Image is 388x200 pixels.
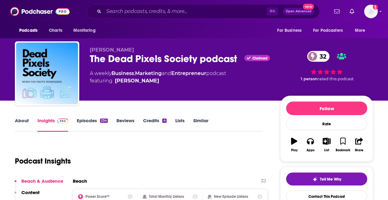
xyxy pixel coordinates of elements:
[318,77,354,81] span: rated this podcast
[332,6,342,17] a: Show notifications dropdown
[267,7,278,15] span: ⌘ K
[37,118,68,132] a: InsightsPodchaser Pro
[286,102,367,115] button: Follow
[336,148,350,152] div: Bookmark
[303,4,314,10] span: New
[143,118,166,132] a: Credits4
[16,43,78,104] img: The Dead Pixels Society podcast
[149,194,184,199] h2: Total Monthly Listens
[73,26,95,35] span: Monitoring
[286,173,367,185] button: tell me why sparkleTell Me Why
[135,70,162,76] a: Marketing
[335,134,351,156] button: Bookmark
[351,134,367,156] button: Share
[21,178,63,184] p: Reach & Audience
[355,148,363,152] div: Share
[313,51,329,62] span: 32
[291,148,298,152] div: Play
[85,194,110,199] h2: Power Score™
[45,25,66,36] a: Charts
[320,177,341,182] span: Tell Me Why
[319,134,335,156] button: List
[286,10,312,13] span: Open Advanced
[49,26,62,35] span: Charts
[313,26,343,35] span: For Podcasters
[286,118,367,130] div: Rate
[15,25,46,36] button: open menu
[90,70,226,85] div: A weekly podcast
[175,118,185,132] a: Lists
[90,77,226,85] span: featuring
[252,57,268,60] span: Claimed
[364,5,378,18] span: Logged in as JamesRod2024
[286,134,302,156] button: Play
[57,119,68,123] img: Podchaser Pro
[104,6,267,16] input: Search podcasts, credits, & more...
[214,194,248,199] h2: New Episode Listens
[364,5,378,18] img: User Profile
[307,148,315,152] div: Apps
[193,118,208,132] a: Similar
[111,70,134,76] a: Business
[273,25,309,36] button: open menu
[10,6,70,17] img: Podchaser - Follow, Share and Rate Podcasts
[277,26,302,35] span: For Business
[116,118,134,132] a: Reviews
[364,5,378,18] button: Show profile menu
[309,25,352,36] button: open menu
[373,5,378,10] svg: Add a profile image
[21,190,40,195] p: Content
[307,51,329,62] a: 32
[100,119,108,123] div: 234
[171,70,206,76] a: Entrepreneur
[312,177,317,182] img: tell me why sparkle
[87,4,320,19] div: Search podcasts, credits, & more...
[324,148,329,152] div: List
[355,26,365,35] span: More
[347,6,357,17] a: Show notifications dropdown
[301,77,318,81] span: 1 person
[90,47,134,53] span: [PERSON_NAME]
[19,26,37,35] span: Podcasts
[15,156,71,166] h1: Podcast Insights
[280,47,373,85] div: 32 1 personrated this podcast
[115,77,159,85] a: Gary Pageau
[69,25,103,36] button: open menu
[15,118,29,132] a: About
[77,118,108,132] a: Episodes234
[134,70,135,76] span: ,
[351,25,373,36] button: open menu
[283,8,314,15] button: Open AdvancedNew
[73,178,87,184] h2: Reach
[15,178,63,190] button: Reach & Audience
[302,134,318,156] button: Apps
[162,119,166,123] div: 4
[162,70,171,76] span: and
